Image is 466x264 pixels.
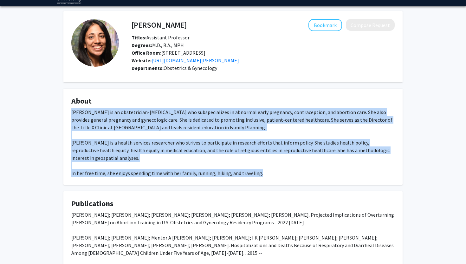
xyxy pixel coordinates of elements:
[132,57,152,64] b: Website:
[71,97,395,106] h4: About
[5,235,27,259] iframe: Chat
[132,34,190,41] span: Assistant Professor
[132,42,152,48] b: Degrees:
[71,108,395,177] div: [PERSON_NAME] is an obstetrician-[MEDICAL_DATA] who subspecializes in abnormal early pregnancy, c...
[132,50,205,56] span: [STREET_ADDRESS]
[132,50,161,56] b: Office Room:
[132,42,184,48] span: M.D., B.A., MPH
[132,65,164,71] b: Departments:
[308,19,342,31] button: Add Kavita Vinekar to Bookmarks
[132,34,146,41] b: Titles:
[346,19,395,31] button: Compose Request to Kavita Vinekar
[71,19,119,67] img: Profile Picture
[164,65,217,71] span: Obstetrics & Gynecology
[132,19,187,31] h4: [PERSON_NAME]
[152,57,239,64] a: Opens in a new tab
[71,199,395,208] h4: Publications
